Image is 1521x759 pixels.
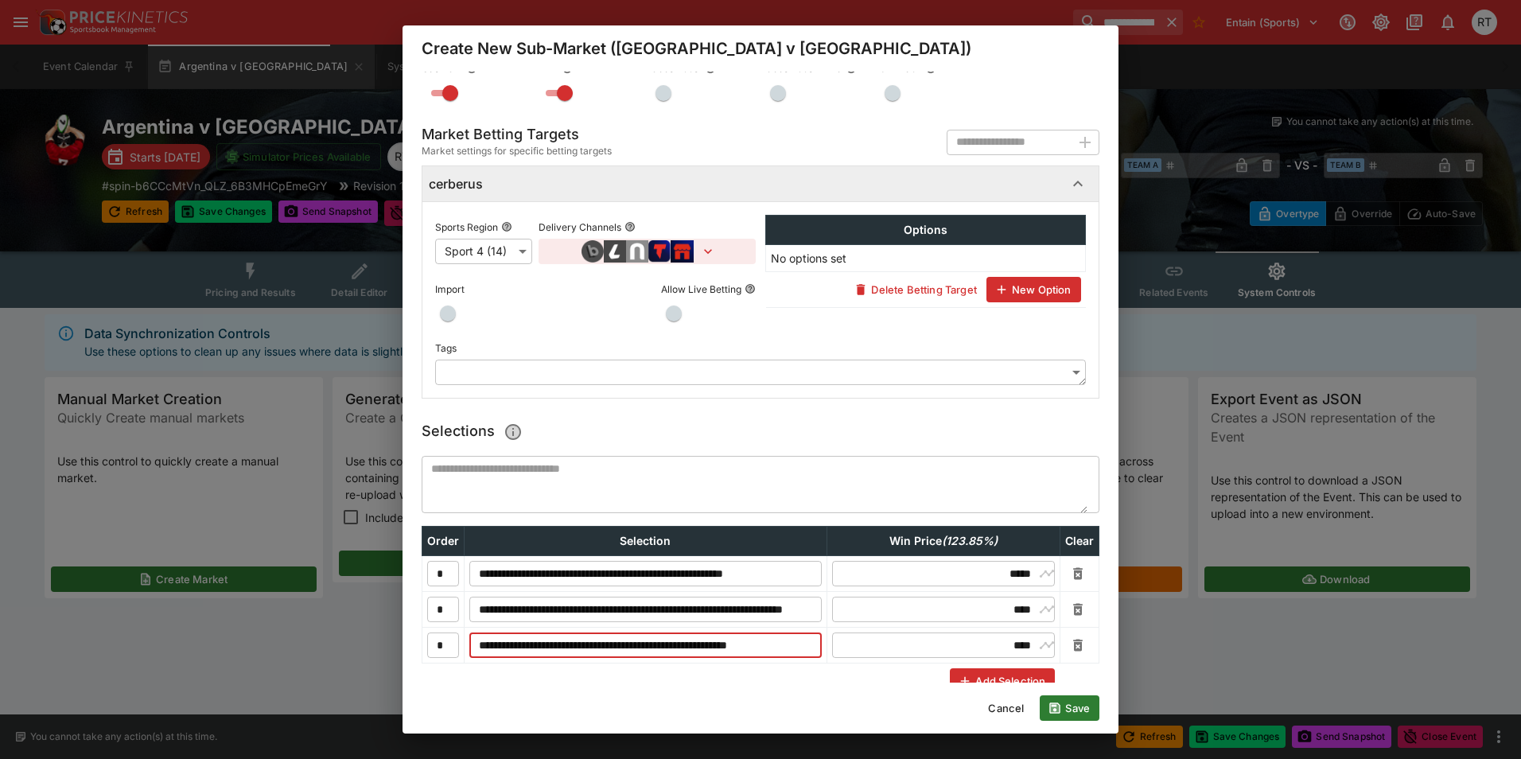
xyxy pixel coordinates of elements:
button: Sports Region [501,221,512,232]
em: ( 123.85 %) [942,534,998,547]
button: Cancel [978,695,1033,721]
button: Delete Betting Target [846,277,986,302]
button: New Option [986,277,1081,302]
img: brand [648,240,671,263]
span: Market settings for specific betting targets [422,143,612,159]
th: Win Price [827,527,1060,556]
button: Allow Live Betting [745,283,756,294]
p: Import [435,282,465,296]
th: Order [422,527,465,556]
img: brand [671,240,694,263]
p: Tags [435,341,457,355]
th: Clear [1060,527,1099,556]
p: Sports Region [435,220,498,234]
th: Options [766,216,1086,245]
td: No options set [766,245,1086,272]
div: Create New Sub-Market ([GEOGRAPHIC_DATA] v [GEOGRAPHIC_DATA]) [403,25,1118,72]
h5: Market Betting Targets [422,125,612,143]
div: Sport 4 (14) [435,239,532,264]
button: Save [1040,695,1099,721]
th: Selection [465,527,827,556]
p: Allow Live Betting [661,282,741,296]
img: brand [582,240,604,263]
img: brand [626,240,648,263]
button: Import [468,283,479,294]
button: Delivery Channels [624,221,636,232]
button: Paste/Type a csv of selections prices here. When typing, a selection will be created as you creat... [499,418,527,446]
h6: cerberus [429,176,483,193]
h5: Selections [422,418,527,446]
p: Delivery Channels [539,220,621,234]
button: Add Selection [950,668,1055,694]
img: brand [604,240,626,263]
